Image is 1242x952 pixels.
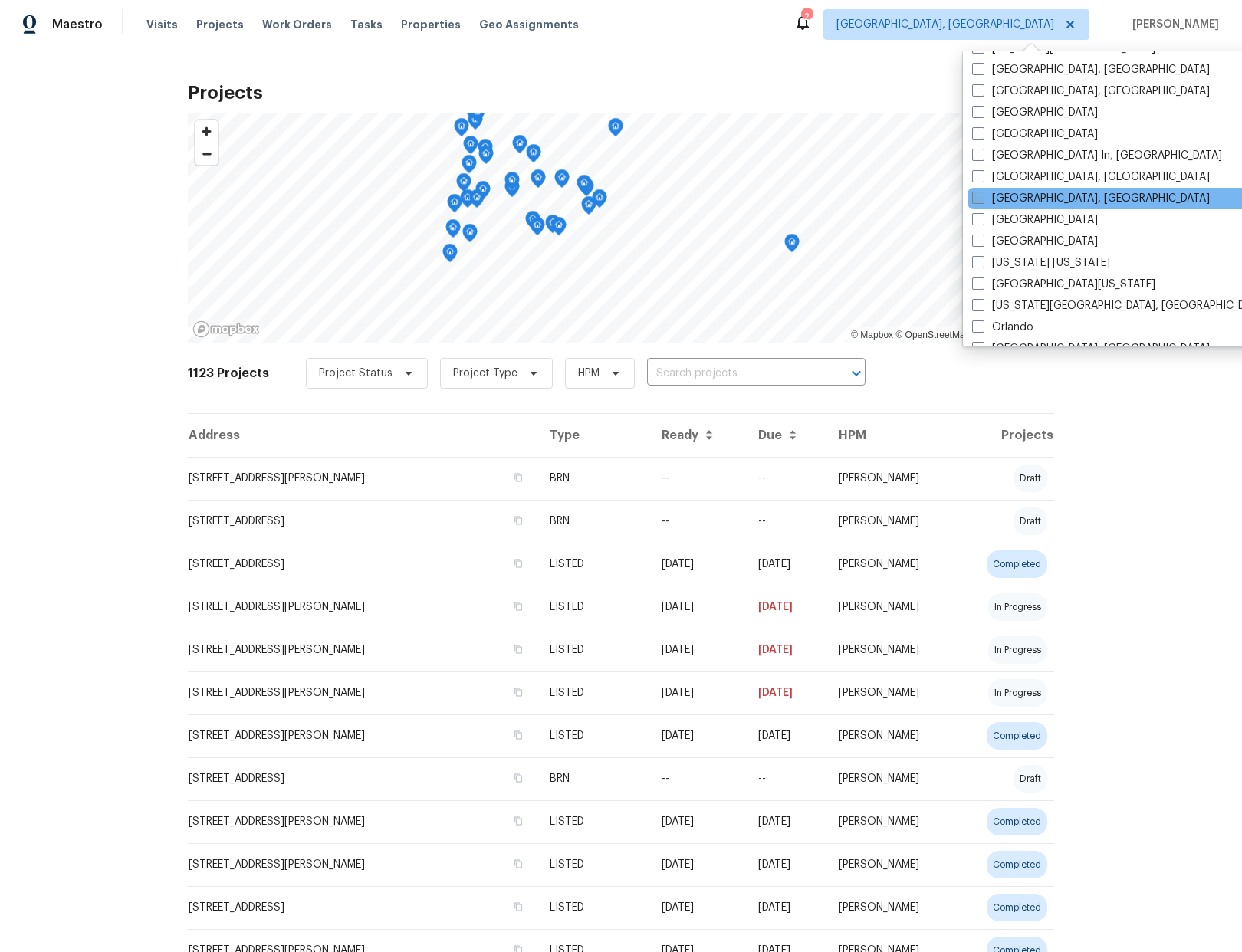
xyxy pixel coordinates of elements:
span: Work Orders [262,17,332,32]
td: BRN [537,457,649,500]
td: [PERSON_NAME] [826,586,956,629]
div: Map marker [470,103,485,127]
td: -- [649,457,746,500]
button: Copy Address [511,599,525,613]
label: Orlando [972,320,1033,335]
td: Resale COE 2025-07-26T00:00:00.000Z [746,757,826,800]
td: [PERSON_NAME] [826,671,956,714]
td: [PERSON_NAME] [826,543,956,586]
span: Tasks [350,19,383,30]
td: [PERSON_NAME] [826,843,956,886]
td: LISTED [537,586,649,629]
div: 2 [801,9,812,25]
label: [GEOGRAPHIC_DATA], [GEOGRAPHIC_DATA] [972,169,1210,185]
div: Map marker [608,118,623,142]
td: [STREET_ADDRESS] [188,886,537,929]
div: Map marker [475,181,491,205]
div: Map marker [581,196,596,220]
label: [GEOGRAPHIC_DATA][US_STATE] [972,277,1155,292]
div: in progress [988,636,1047,664]
div: completed [987,550,1047,578]
td: [PERSON_NAME] [826,500,956,543]
td: [DATE] [746,671,826,714]
td: [PERSON_NAME] [826,757,956,800]
th: HPM [826,414,956,457]
a: Mapbox homepage [192,320,260,338]
label: [GEOGRAPHIC_DATA] [972,105,1098,120]
span: Geo Assignments [479,17,579,32]
td: LISTED [537,714,649,757]
td: [STREET_ADDRESS][PERSON_NAME] [188,457,537,500]
th: Type [537,414,649,457]
div: Map marker [530,217,545,241]
label: [GEOGRAPHIC_DATA], [GEOGRAPHIC_DATA] [972,341,1210,356]
label: [GEOGRAPHIC_DATA] In, [GEOGRAPHIC_DATA] [972,148,1222,163]
button: Open [846,363,867,384]
label: [GEOGRAPHIC_DATA] [972,234,1098,249]
td: [PERSON_NAME] [826,629,956,671]
th: Address [188,414,537,457]
div: Map marker [454,118,469,142]
div: Map marker [545,215,560,238]
button: Copy Address [511,556,525,570]
td: [DATE] [746,843,826,886]
td: [DATE] [746,886,826,929]
div: Map marker [462,224,478,248]
button: Copy Address [511,771,525,785]
div: draft [1014,765,1047,793]
td: [DATE] [649,629,746,671]
td: [STREET_ADDRESS] [188,757,537,800]
button: Copy Address [511,900,525,914]
div: completed [987,808,1047,835]
div: Map marker [526,144,541,168]
span: Zoom out [195,143,218,165]
td: [PERSON_NAME] [826,457,956,500]
td: [STREET_ADDRESS][PERSON_NAME] [188,800,537,843]
label: [GEOGRAPHIC_DATA], [GEOGRAPHIC_DATA] [972,191,1210,206]
td: [DATE] [649,714,746,757]
span: Maestro [52,17,103,32]
th: Projects [956,414,1054,457]
td: [STREET_ADDRESS][PERSON_NAME] [188,714,537,757]
span: [PERSON_NAME] [1126,17,1219,32]
td: [DATE] [649,886,746,929]
td: LISTED [537,671,649,714]
td: [PERSON_NAME] [826,886,956,929]
h2: Projects [188,85,1054,100]
div: Map marker [456,173,472,197]
div: Map marker [504,172,520,195]
label: [GEOGRAPHIC_DATA] [972,126,1098,142]
th: Ready [649,414,746,457]
td: BRN [537,757,649,800]
td: [STREET_ADDRESS][PERSON_NAME] [188,629,537,671]
td: [DATE] [649,671,746,714]
span: Zoom in [195,120,218,143]
td: LISTED [537,543,649,586]
td: [DATE] [746,714,826,757]
span: Visits [146,17,178,32]
div: Map marker [442,244,458,268]
div: Map marker [551,217,567,241]
td: [DATE] [649,543,746,586]
span: Projects [196,17,244,32]
button: Copy Address [511,642,525,656]
button: Zoom out [195,143,218,165]
td: [DATE] [649,843,746,886]
span: [GEOGRAPHIC_DATA], [GEOGRAPHIC_DATA] [836,17,1054,32]
div: Map marker [592,189,607,213]
div: Map marker [445,219,461,243]
div: Map marker [463,136,478,159]
div: in progress [988,679,1047,707]
span: HPM [578,366,600,381]
input: Search projects [647,362,823,386]
td: [STREET_ADDRESS][PERSON_NAME] [188,586,537,629]
h2: 1123 Projects [188,366,269,381]
button: Copy Address [511,728,525,742]
div: Map marker [469,189,485,213]
td: Resale COE 2025-08-01T00:00:00.000Z [746,457,826,500]
div: Map marker [525,211,540,235]
th: Due [746,414,826,457]
td: [DATE] [746,800,826,843]
div: Map marker [447,194,462,218]
div: Map marker [577,175,592,199]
